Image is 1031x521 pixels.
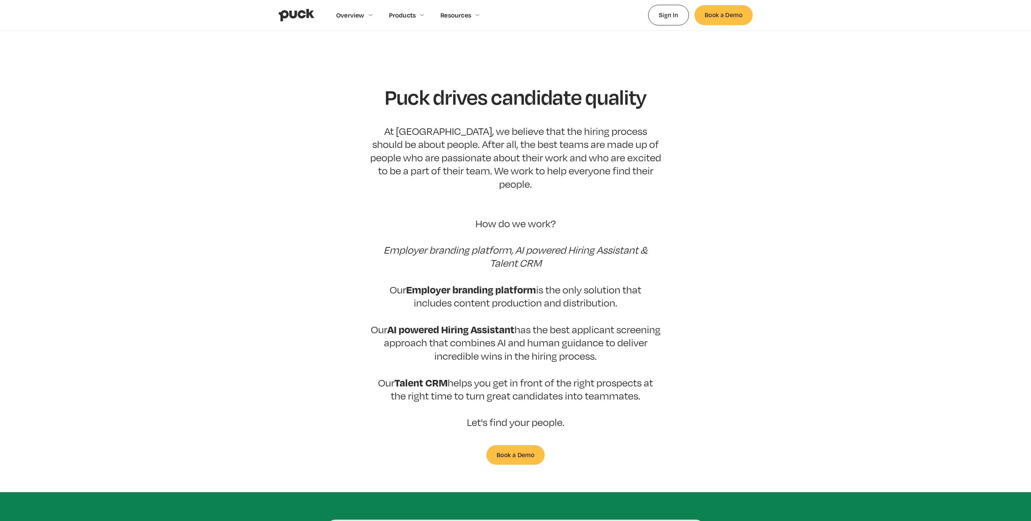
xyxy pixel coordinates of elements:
a: Book a Demo [486,445,545,465]
strong: Employer branding platform [406,282,536,296]
div: Overview [336,11,364,19]
div: Products [389,11,416,19]
a: Book a Demo [694,5,753,25]
strong: Talent CRM [395,375,448,389]
div: Resources [440,11,471,19]
a: Sign In [648,5,689,25]
em: Employer branding platform, AI powered Hiring Assistant & Talent CRM [384,244,647,269]
strong: AI powered Hiring Assistant [387,322,514,336]
p: At [GEOGRAPHIC_DATA], we believe that the hiring process should be about people. After all, the b... [370,125,661,429]
h1: Puck drives candidate quality [385,85,646,108]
